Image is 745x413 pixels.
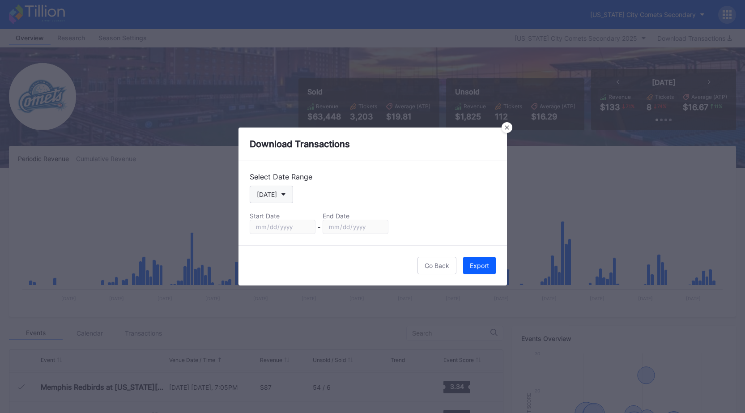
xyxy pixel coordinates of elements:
div: [DATE] [257,191,277,198]
div: - [318,223,320,231]
div: Download Transactions [238,128,507,161]
button: Export [463,257,496,274]
div: Go Back [425,262,449,269]
div: Export [470,262,489,269]
button: Go Back [417,257,456,274]
div: Start Date [250,212,315,220]
div: End Date [323,212,388,220]
button: [DATE] [250,186,293,203]
div: Select Date Range [250,172,496,181]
